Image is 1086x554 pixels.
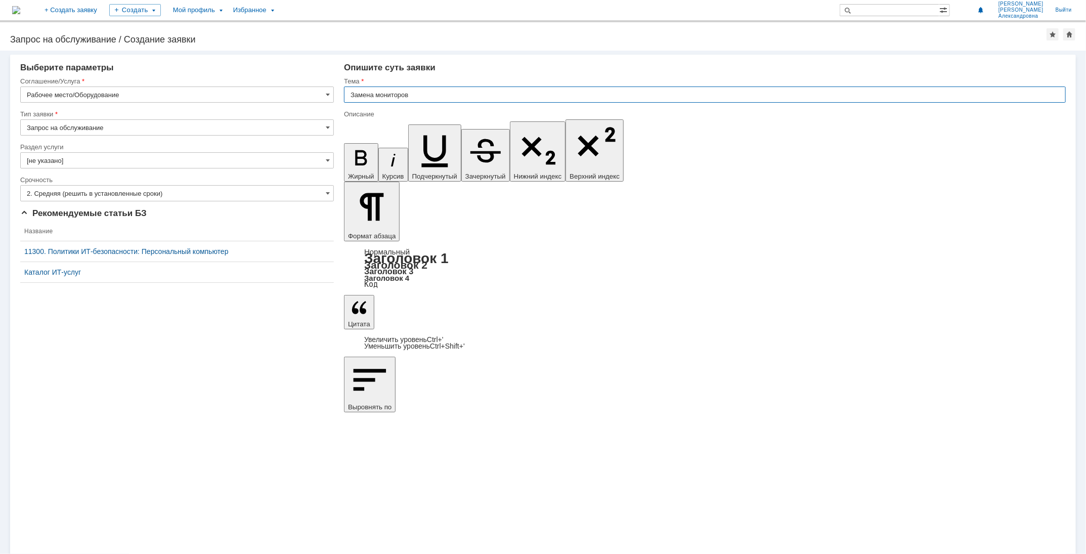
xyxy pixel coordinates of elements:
a: Каталог ИТ-услуг [24,268,330,276]
a: Перейти на домашнюю страницу [12,6,20,14]
button: Курсив [378,148,408,182]
th: Название [20,222,334,241]
div: Добавить в избранное [1047,28,1059,40]
span: Курсив [382,173,404,180]
span: Выберите параметры [20,63,114,72]
span: Рекомендуемые статьи БЗ [20,208,147,218]
button: Цитата [344,295,374,329]
a: Заголовок 1 [364,250,449,266]
div: Тема [344,78,1064,84]
button: Верхний индекс [566,119,624,182]
a: Нормальный [364,247,410,256]
a: Заголовок 2 [364,259,427,271]
a: Increase [364,335,444,344]
span: Опишите суть заявки [344,63,436,72]
span: Цитата [348,320,370,328]
span: Выровнять по [348,403,392,411]
button: Жирный [344,143,378,182]
img: logo [12,6,20,14]
button: Нижний индекс [510,121,566,182]
span: Ctrl+Shift+' [430,342,465,350]
a: Заголовок 4 [364,274,409,282]
div: Создать [109,4,161,16]
a: Decrease [364,342,465,350]
button: Подчеркнутый [408,124,461,182]
span: Формат абзаца [348,232,396,240]
div: Описание [344,111,1064,117]
span: [PERSON_NAME] [998,1,1044,7]
button: Зачеркнутый [461,129,510,182]
span: Подчеркнутый [412,173,457,180]
span: Верхний индекс [570,173,620,180]
div: Срочность [20,177,332,183]
span: [PERSON_NAME] [998,7,1044,13]
button: Выровнять по [344,357,396,412]
div: Сделать домашней страницей [1063,28,1075,40]
div: Соглашение/Услуга [20,78,332,84]
div: ​Прошу заменить [PERSON_NAME] мониторы на рабочем месте на мониторы с большей диагональю. [4,4,148,28]
div: Цитата [344,336,1066,350]
span: Александровна [998,13,1044,19]
span: Жирный [348,173,374,180]
div: Раздел услуги [20,144,332,150]
a: Заголовок 3 [364,267,413,276]
div: Запрос на обслуживание / Создание заявки [10,34,1047,45]
span: Зачеркнутый [465,173,506,180]
div: Формат абзаца [344,248,1066,288]
div: Тип заявки [20,111,332,117]
span: Нижний индекс [514,173,562,180]
a: Код [364,280,378,289]
button: Формат абзаца [344,182,400,241]
a: 11300. Политики ИТ-безопасности: Персональный компьютер [24,247,330,255]
span: Расширенный поиск [939,5,949,14]
span: Ctrl+' [427,335,444,344]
